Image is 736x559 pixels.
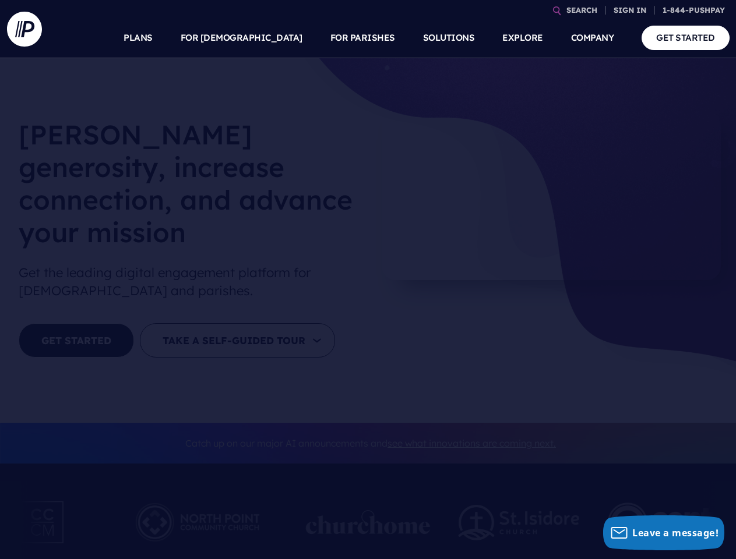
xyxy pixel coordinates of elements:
a: FOR PARISHES [330,17,395,58]
span: Leave a message! [632,526,719,539]
a: COMPANY [571,17,614,58]
a: EXPLORE [502,17,543,58]
a: GET STARTED [642,26,730,49]
button: Leave a message! [603,515,724,550]
a: FOR [DEMOGRAPHIC_DATA] [181,17,302,58]
a: SOLUTIONS [423,17,475,58]
a: PLANS [124,17,153,58]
